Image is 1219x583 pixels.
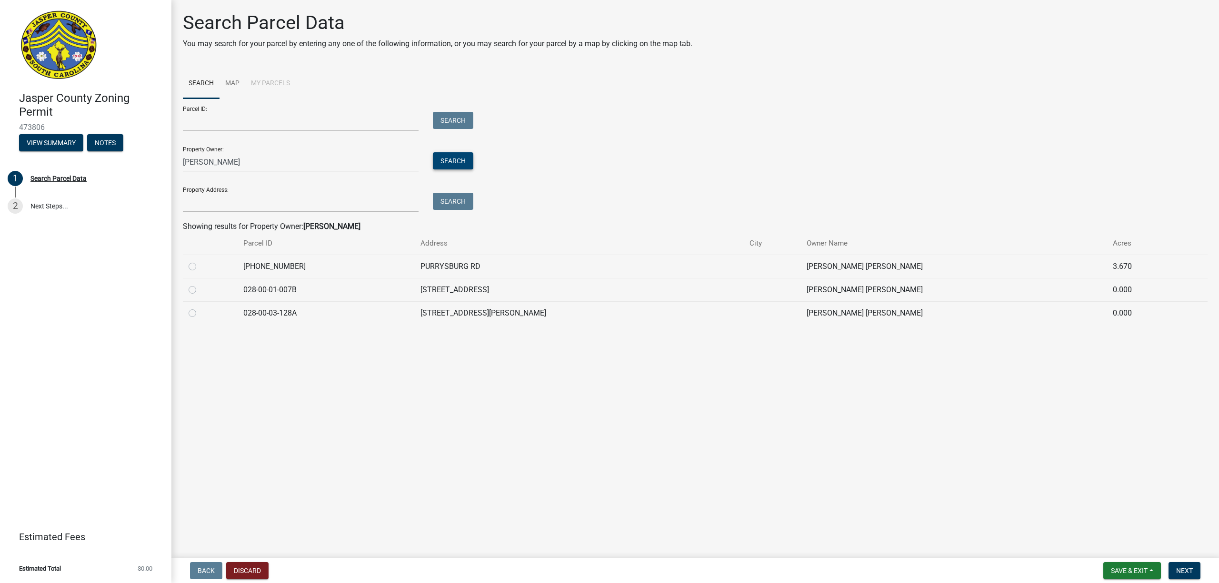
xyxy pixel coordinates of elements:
a: Map [220,69,245,99]
th: Acres [1107,232,1180,255]
h4: Jasper County Zoning Permit [19,91,164,119]
td: 028-00-03-128A [238,301,415,325]
td: 3.670 [1107,255,1180,278]
th: Parcel ID [238,232,415,255]
wm-modal-confirm: Notes [87,139,123,147]
button: Search [433,193,473,210]
div: Showing results for Property Owner: [183,221,1208,232]
th: City [744,232,801,255]
button: Back [190,562,222,579]
a: Estimated Fees [8,527,156,546]
button: View Summary [19,134,83,151]
td: [PERSON_NAME] [PERSON_NAME] [801,301,1107,325]
button: Search [433,112,473,129]
td: [PERSON_NAME] [PERSON_NAME] [801,255,1107,278]
td: [PERSON_NAME] [PERSON_NAME] [801,278,1107,301]
span: Save & Exit [1111,567,1148,574]
div: Search Parcel Data [30,175,87,182]
button: Next [1169,562,1200,579]
td: [PHONE_NUMBER] [238,255,415,278]
button: Notes [87,134,123,151]
a: Search [183,69,220,99]
h1: Search Parcel Data [183,11,692,34]
button: Save & Exit [1103,562,1161,579]
span: Back [198,567,215,574]
img: Jasper County, South Carolina [19,10,99,81]
td: 0.000 [1107,301,1180,325]
span: Next [1176,567,1193,574]
td: 0.000 [1107,278,1180,301]
td: [STREET_ADDRESS] [415,278,744,301]
th: Address [415,232,744,255]
td: PURRYSBURG RD [415,255,744,278]
td: 028-00-01-007B [238,278,415,301]
button: Discard [226,562,269,579]
span: 473806 [19,123,152,132]
div: 1 [8,171,23,186]
wm-modal-confirm: Summary [19,139,83,147]
div: 2 [8,198,23,214]
th: Owner Name [801,232,1107,255]
td: [STREET_ADDRESS][PERSON_NAME] [415,301,744,325]
p: You may search for your parcel by entering any one of the following information, or you may searc... [183,38,692,49]
button: Search [433,152,473,169]
span: $0.00 [138,565,152,572]
strong: [PERSON_NAME] [303,222,360,231]
span: Estimated Total [19,565,61,572]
